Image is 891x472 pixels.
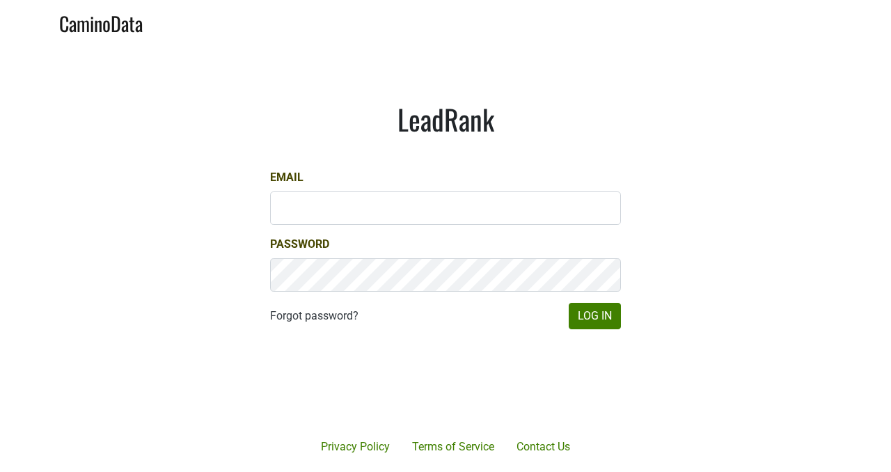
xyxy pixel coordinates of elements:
[270,169,303,186] label: Email
[401,433,505,461] a: Terms of Service
[505,433,581,461] a: Contact Us
[270,236,329,253] label: Password
[569,303,621,329] button: Log In
[270,102,621,136] h1: LeadRank
[270,308,358,324] a: Forgot password?
[310,433,401,461] a: Privacy Policy
[59,6,143,38] a: CaminoData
